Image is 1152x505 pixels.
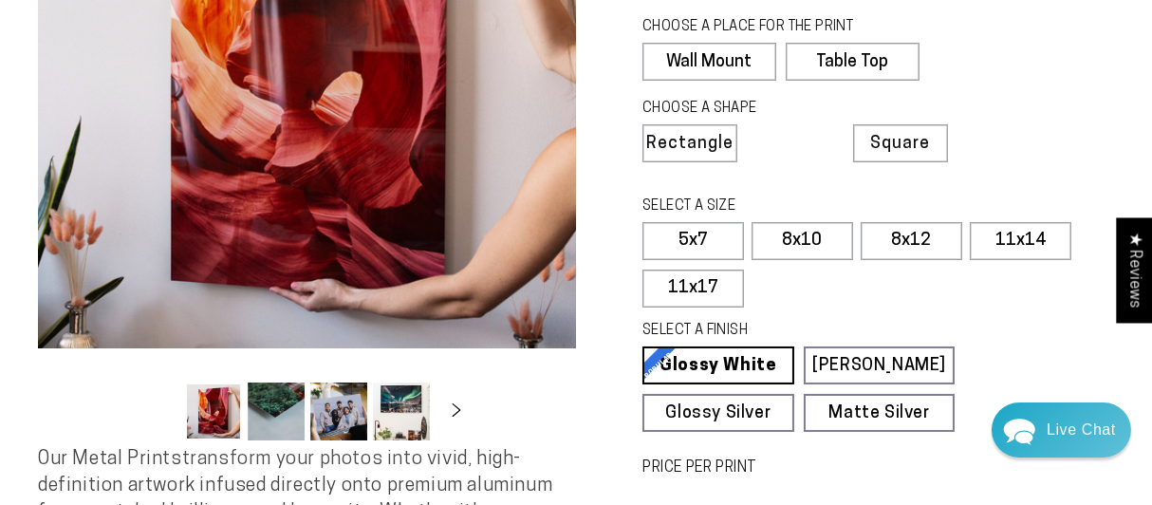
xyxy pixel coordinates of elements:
button: Load image 2 in gallery view [248,383,305,440]
legend: SELECT A FINISH [642,321,918,342]
legend: CHOOSE A SHAPE [642,99,826,120]
button: Slide right [436,391,477,433]
div: [PERSON_NAME] [86,187,335,205]
a: Glossy White [642,346,794,384]
label: 8x10 [752,222,853,260]
img: fba842a801236a3782a25bbf40121a09 [63,248,82,267]
div: [DATE] [335,250,368,264]
span: Square [870,136,930,153]
img: John [197,28,247,78]
button: Load image 4 in gallery view [373,383,430,440]
img: fba842a801236a3782a25bbf40121a09 [63,186,82,205]
button: Load image 3 in gallery view [310,383,367,440]
div: [DATE] [335,189,368,203]
div: Contact Us Directly [1047,402,1116,458]
label: Table Top [786,43,920,81]
img: Marie J [158,28,207,78]
button: Slide left [138,391,179,433]
div: [PERSON_NAME] [86,249,335,267]
a: Matte Silver [804,394,956,432]
div: We usually reply in a few hours. [28,88,376,104]
p: Not a problem at all🙂 [63,269,368,287]
a: Glossy Silver [642,394,794,432]
legend: CHOOSE A PLACE FOR THE PRINT [642,17,901,38]
label: 5x7 [642,222,744,260]
label: 11x14 [970,222,1071,260]
label: Wall Mount [642,43,776,81]
label: 11x17 [642,270,744,308]
div: Chat widget toggle [992,402,1131,458]
label: PRICE PER PRINT [642,458,1114,479]
label: 8x12 [861,222,962,260]
span: Rectangle [646,136,734,153]
button: Load image 1 in gallery view [185,383,242,440]
p: You're always welcome, [PERSON_NAME]. [63,207,368,225]
legend: SELECT A SIZE [642,196,918,217]
div: Click to open Judge.me floating reviews tab [1116,217,1152,323]
a: Send a Message [128,329,275,360]
div: Recent Conversations [38,152,363,170]
a: [PERSON_NAME] [804,346,956,384]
